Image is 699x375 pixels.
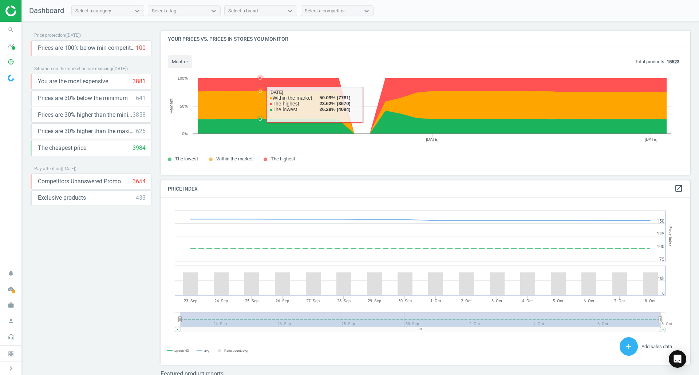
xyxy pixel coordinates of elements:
span: Prices are 30% higher than the minimum [38,111,133,119]
text: 150 [657,219,664,224]
div: Select a competitor [305,8,345,14]
tspan: 6. Oct [584,299,595,303]
div: 641 [136,94,146,102]
span: Add sales data [641,344,672,349]
span: Prices are 30% below the minimum [38,94,128,102]
tspan: 25. Sep [245,299,258,303]
tspan: 24. Sep [214,299,228,303]
text: 75 [659,257,664,262]
i: headset_mic [4,330,18,344]
i: add [624,342,633,351]
tspan: [DATE] [645,137,657,141]
span: The lowest [175,156,198,161]
span: Within the market [216,156,253,161]
span: Prices are 100% below min competitor [38,44,136,52]
p: Total products: [635,59,679,65]
tspan: Lyreco NO [174,349,189,353]
b: 15523 [667,59,679,64]
span: Prices are 30% higher than the maximal [38,127,136,135]
span: ( [DATE] ) [65,33,81,38]
h4: Your prices vs. prices in stores you monitor [161,31,690,48]
tspan: 8. Oct [645,299,656,303]
div: 3654 [133,177,146,185]
tspan: 26. Sep [276,299,289,303]
div: 100 [136,44,146,52]
tspan: 1. Oct [430,299,441,303]
tspan: 27. Sep [306,299,320,303]
i: open_in_new [674,184,683,193]
tspan: Pairs count: avg [224,349,248,352]
span: The highest [271,156,295,161]
text: 10k [658,276,664,281]
i: pie_chart_outlined [4,55,18,69]
img: wGWNvw8QSZomAAAAABJRU5ErkJggg== [8,75,14,81]
span: Exclusive products [38,194,86,202]
i: notifications [4,266,18,280]
tspan: 2. Oct [461,299,472,303]
i: timeline [4,39,18,53]
button: chevron_right [2,364,20,373]
div: Select a tag [152,8,176,14]
tspan: 23. Sep [184,299,197,303]
tspan: 4. Oct [522,299,533,303]
span: Pay attention [34,166,61,171]
div: 3858 [133,111,146,119]
text: 0% [182,132,188,136]
div: 3984 [133,144,146,152]
tspan: 29. Sep [368,299,381,303]
div: 433 [136,194,146,202]
span: The cheapest price [38,144,86,152]
text: 50% [180,104,188,108]
tspan: 3. Oct [491,299,502,303]
tspan: 5. Oct [553,299,564,303]
h4: Price Index [161,180,690,198]
span: Situation on the market before repricing [34,66,112,71]
span: ( [DATE] ) [112,66,128,71]
text: 125 [657,231,664,236]
span: You are the most expensive [38,77,108,85]
tspan: 7. Oct [614,299,625,303]
div: Select a category [75,8,111,14]
text: 100 [657,244,664,249]
img: ajHJNr6hYgQAAAAASUVORK5CYII= [5,5,57,16]
div: 625 [136,127,146,135]
span: Dashboard [29,6,64,15]
tspan: avg [204,349,209,352]
i: search [4,23,18,37]
tspan: 28. Sep [337,299,351,303]
span: ( [DATE] ) [61,166,76,171]
tspan: 8. Oct [662,322,672,326]
div: Select a brand [228,8,258,14]
tspan: 30. Sep [398,299,412,303]
tspan: [DATE] [426,137,439,141]
button: add [620,337,638,356]
i: work [4,298,18,312]
span: Price protection [34,33,65,38]
span: Competitors Unanswered Promo [38,177,121,185]
text: 100% [178,76,188,80]
tspan: Price Index [668,226,673,246]
text: 0 [662,291,664,296]
i: chevron_right [7,364,15,373]
button: month [168,55,192,68]
a: open_in_new [674,184,683,194]
div: Open Intercom Messenger [669,350,686,368]
tspan: Percent [169,98,174,113]
i: person [4,314,18,328]
div: 3881 [133,77,146,85]
i: cloud_done [4,282,18,296]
